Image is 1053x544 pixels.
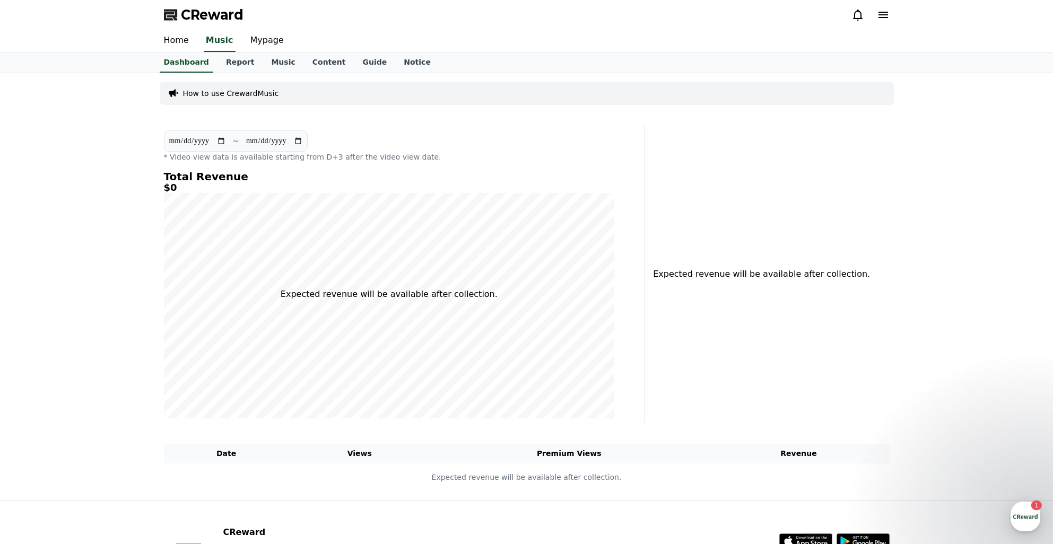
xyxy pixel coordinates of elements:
[304,52,354,73] a: Content
[232,135,239,147] p: ~
[164,444,289,463] th: Date
[164,6,243,23] a: CReward
[263,52,303,73] a: Music
[708,444,890,463] th: Revenue
[289,444,430,463] th: Views
[181,6,243,23] span: CReward
[223,526,401,539] p: CReward
[242,30,292,52] a: Mypage
[281,288,498,301] p: Expected revenue will be available after collection.
[164,171,615,182] h4: Total Revenue
[217,52,263,73] a: Report
[354,52,395,73] a: Guide
[430,444,708,463] th: Premium Views
[204,30,236,52] a: Music
[395,52,439,73] a: Notice
[164,472,889,483] p: Expected revenue will be available after collection.
[164,182,615,193] h5: $0
[155,30,197,52] a: Home
[164,152,615,162] p: * Video view data is available starting from D+3 after the video view date.
[183,88,279,99] a: How to use CrewardMusic
[160,52,213,73] a: Dashboard
[653,268,864,280] p: Expected revenue will be available after collection.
